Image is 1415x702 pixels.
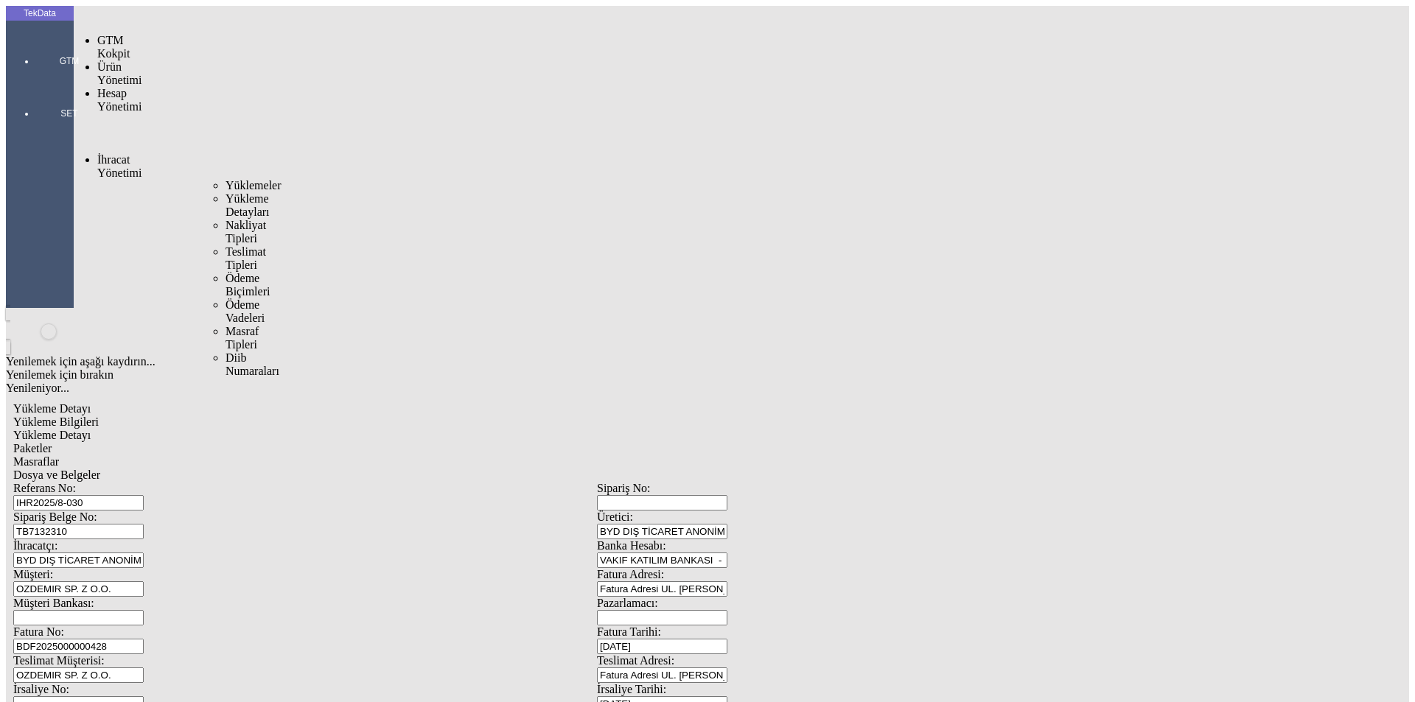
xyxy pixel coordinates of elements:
[597,654,674,667] span: Teslimat Adresi:
[597,597,658,609] span: Pazarlamacı:
[13,683,69,695] span: İrsaliye No:
[597,683,666,695] span: İrsaliye Tarihi:
[6,368,1188,382] div: Yenilemek için bırakın
[47,108,91,119] span: SET
[13,468,100,481] span: Dosya ve Belgeler
[226,245,266,271] span: Teslimat Tipleri
[597,510,633,523] span: Üretici:
[13,654,105,667] span: Teslimat Müşterisi:
[13,510,97,523] span: Sipariş Belge No:
[226,272,270,298] span: Ödeme Biçimleri
[13,482,76,494] span: Referans No:
[226,179,282,192] span: Yüklemeler
[6,7,74,19] div: TekData
[226,325,259,351] span: Masraf Tipleri
[226,351,279,377] span: Diib Numaraları
[97,87,141,113] span: Hesap Yönetimi
[13,568,53,580] span: Müşteri:
[13,455,59,468] span: Masraflar
[597,482,650,494] span: Sipariş No:
[13,402,91,415] span: Yükleme Detayı
[13,539,57,552] span: İhracatçı:
[97,34,130,60] span: GTM Kokpit
[226,298,265,324] span: Ödeme Vadeleri
[6,355,1188,368] div: Yenilemek için aşağı kaydırın...
[597,539,666,552] span: Banka Hesabı:
[13,415,99,428] span: Yükleme Bilgileri
[597,625,661,638] span: Fatura Tarihi:
[597,568,664,580] span: Fatura Adresi:
[13,597,94,609] span: Müşteri Bankası:
[13,429,91,441] span: Yükleme Detayı
[97,60,141,86] span: Ürün Yönetimi
[226,219,266,245] span: Nakliyat Tipleri
[97,153,141,179] span: İhracat Yönetimi
[13,442,52,454] span: Paketler
[226,192,270,218] span: Yükleme Detayları
[6,382,1188,395] div: Yenileniyor...
[13,625,64,638] span: Fatura No:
